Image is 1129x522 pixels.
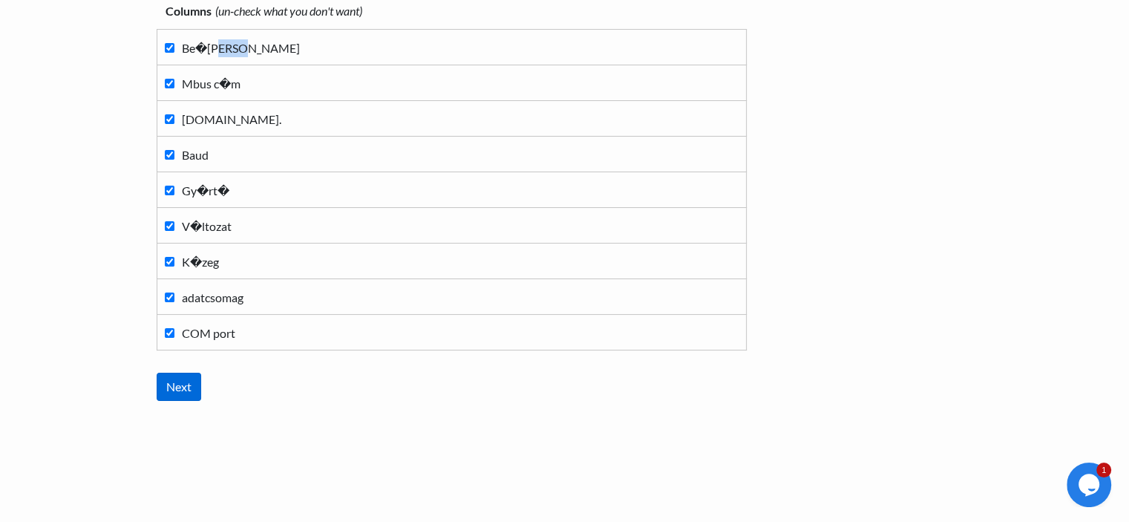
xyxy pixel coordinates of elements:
[182,326,235,340] span: COM port
[182,219,232,233] span: V�ltozat
[157,373,201,401] input: Next
[165,328,174,338] input: COM port
[182,255,219,269] span: K�zeg
[182,76,240,91] span: Mbus c�m
[182,112,281,126] span: [DOMAIN_NAME].
[165,79,174,88] input: Mbus c�m
[165,114,174,124] input: [DOMAIN_NAME].
[165,150,174,160] input: Baud
[165,186,174,195] input: Gy�rt�
[165,221,174,231] input: V�ltozat
[165,293,174,302] input: adatcsomag
[165,43,174,53] input: Be�[PERSON_NAME]
[182,183,229,198] span: Gy�rt�
[1067,463,1114,507] iframe: chat widget
[182,290,243,304] span: adatcsomag
[215,4,362,18] i: (un-check what you don't want)
[165,257,174,267] input: K�zeg
[182,148,209,162] span: Baud
[182,41,300,55] span: Be�[PERSON_NAME]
